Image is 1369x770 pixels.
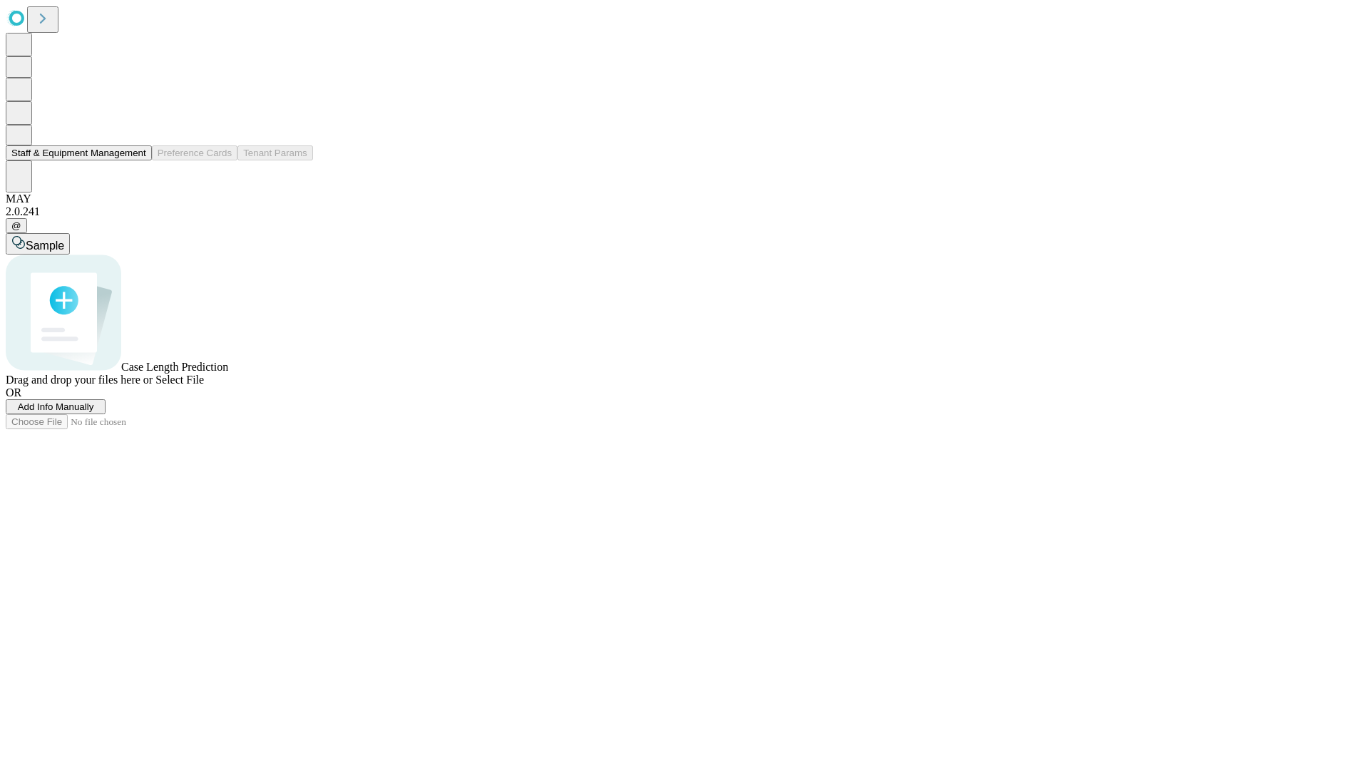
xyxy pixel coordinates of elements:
div: MAY [6,192,1363,205]
span: OR [6,386,21,399]
span: Drag and drop your files here or [6,374,153,386]
span: Case Length Prediction [121,361,228,373]
button: Staff & Equipment Management [6,145,152,160]
button: @ [6,218,27,233]
span: @ [11,220,21,231]
div: 2.0.241 [6,205,1363,218]
span: Add Info Manually [18,401,94,412]
button: Add Info Manually [6,399,106,414]
button: Tenant Params [237,145,313,160]
span: Select File [155,374,204,386]
button: Sample [6,233,70,255]
span: Sample [26,240,64,252]
button: Preference Cards [152,145,237,160]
